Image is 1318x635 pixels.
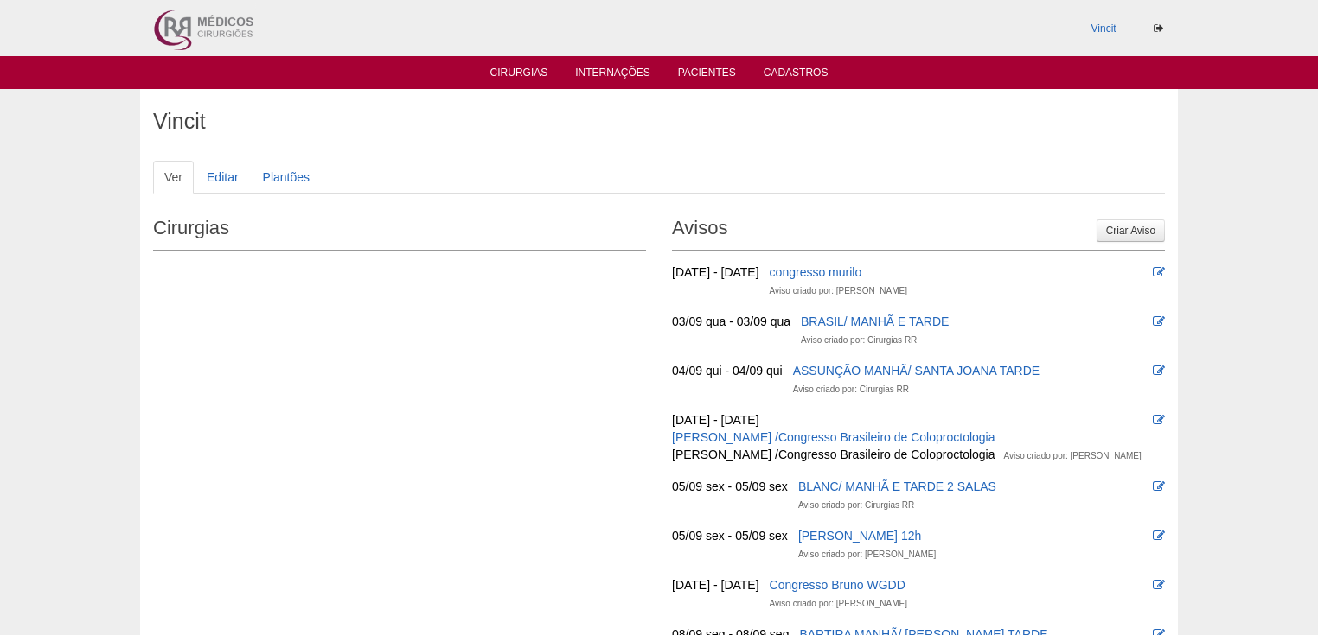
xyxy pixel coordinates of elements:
a: Pacientes [678,67,736,84]
i: Editar [1153,266,1165,278]
h2: Cirurgias [153,211,646,251]
a: BLANC/ MANHÃ E TARDE 2 SALAS [798,479,996,493]
a: Editar [195,161,250,194]
a: [PERSON_NAME] /Congresso Brasileiro de Coloproctologia [672,430,995,444]
a: congresso murilo [770,265,862,279]
a: Criar Aviso [1097,219,1165,242]
a: Vincit [1091,22,1116,35]
div: Aviso criado por: [PERSON_NAME] [770,283,907,300]
div: Aviso criado por: Cirurgias RR [793,381,909,398]
a: Congresso Bruno WGDD [770,578,905,592]
div: Aviso criado por: Cirurgias RR [798,497,914,514]
div: [PERSON_NAME] /Congresso Brasileiro de Coloproctologia [672,446,995,463]
div: [DATE] - [DATE] [672,576,759,594]
i: Editar [1153,480,1165,492]
div: 03/09 qua - 03/09 qua [672,313,790,330]
a: BRASIL/ MANHÃ E TARDE [801,314,949,328]
div: Aviso criado por: [PERSON_NAME] [798,546,936,563]
a: Internações [575,67,650,84]
a: Plantões [252,161,321,194]
div: 04/09 qui - 04/09 qui [672,362,783,379]
i: Editar [1153,315,1165,327]
div: Aviso criado por: [PERSON_NAME] [1004,448,1142,465]
div: 05/09 sex - 05/09 sex [672,527,788,544]
a: ASSUNÇÃO MANHÃ/ SANTA JOANA TARDE [793,364,1040,378]
div: 05/09 sex - 05/09 sex [672,478,788,495]
div: [DATE] - [DATE] [672,264,759,281]
div: Aviso criado por: Cirurgias RR [801,332,917,349]
i: Sair [1154,23,1163,34]
a: Ver [153,161,194,194]
div: Aviso criado por: [PERSON_NAME] [770,595,907,613]
a: Cadastros [764,67,829,84]
a: Cirurgias [490,67,548,84]
div: [DATE] - [DATE] [672,411,759,429]
i: Editar [1153,530,1165,542]
h1: Vincit [153,111,1165,132]
a: [PERSON_NAME] 12h [798,529,921,543]
h2: Avisos [672,211,1165,251]
i: Editar [1153,579,1165,591]
i: Editar [1153,414,1165,426]
i: Editar [1153,365,1165,377]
